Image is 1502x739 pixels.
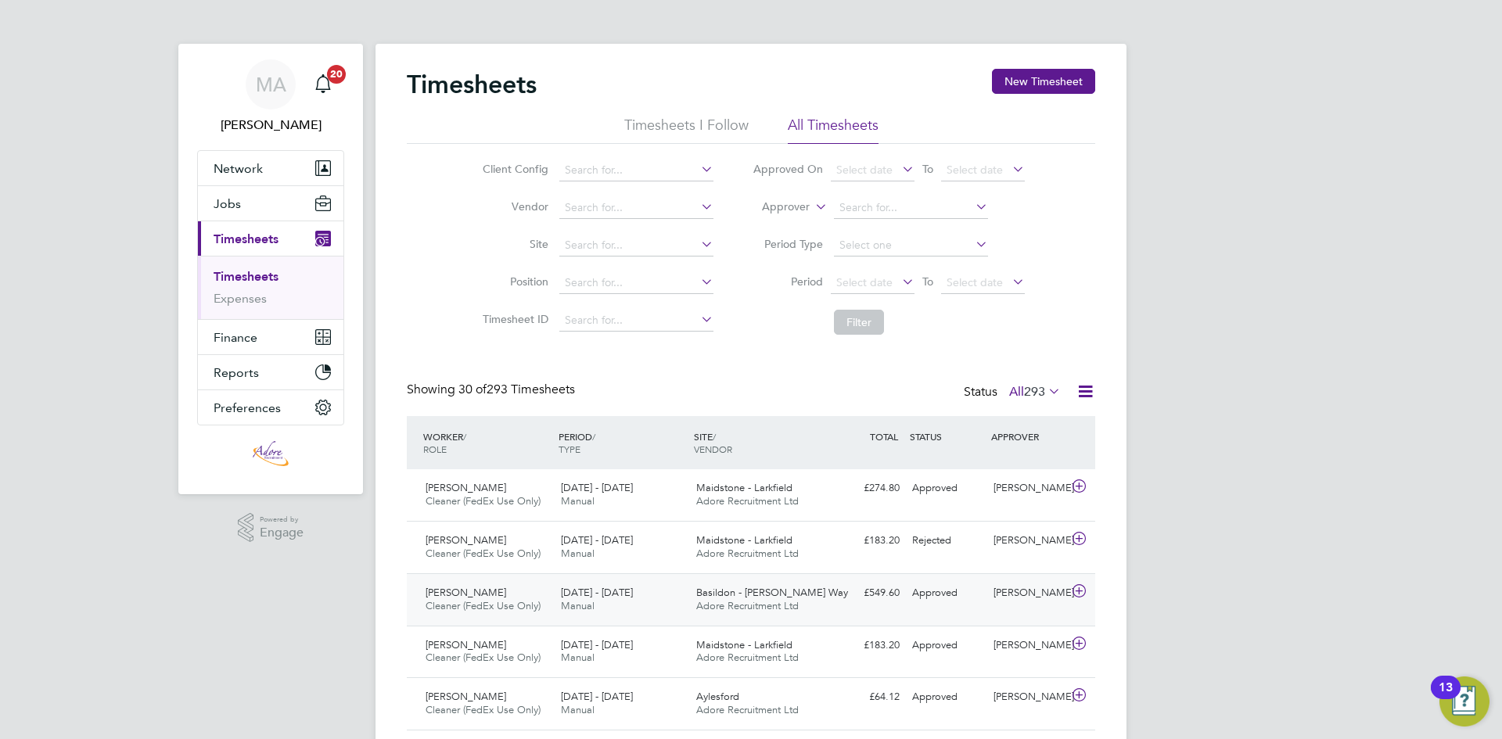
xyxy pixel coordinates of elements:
[836,275,893,289] span: Select date
[426,533,506,547] span: [PERSON_NAME]
[906,684,987,710] div: Approved
[253,441,289,466] img: adore-recruitment-logo-retina.png
[987,684,1069,710] div: [PERSON_NAME]
[478,199,548,213] label: Vendor
[559,272,713,294] input: Search for...
[964,382,1064,404] div: Status
[696,586,848,599] span: Basildon - [PERSON_NAME] Way
[458,382,575,397] span: 293 Timesheets
[987,580,1069,606] div: [PERSON_NAME]
[753,274,823,289] label: Period
[260,526,304,540] span: Engage
[214,231,278,246] span: Timesheets
[407,69,537,100] h2: Timesheets
[906,633,987,658] div: Approved
[198,151,343,185] button: Network
[559,443,580,455] span: TYPE
[987,633,1069,658] div: [PERSON_NAME]
[947,275,1003,289] span: Select date
[992,69,1095,94] button: New Timesheet
[214,365,259,380] span: Reports
[214,400,281,415] span: Preferences
[696,703,799,716] span: Adore Recruitment Ltd
[555,422,690,463] div: PERIOD
[197,116,344,135] span: Michelle Aldridge
[1439,687,1453,708] div: 13
[696,651,799,664] span: Adore Recruitment Ltd
[825,475,906,501] div: £274.80
[426,586,506,599] span: [PERSON_NAME]
[214,269,278,284] a: Timesheets
[825,633,906,658] div: £183.20
[478,312,548,326] label: Timesheet ID
[987,475,1069,501] div: [PERSON_NAME]
[419,422,555,463] div: WORKER
[198,355,343,389] button: Reports
[906,580,987,606] div: Approved
[690,422,825,463] div: SITE
[214,330,257,345] span: Finance
[198,320,343,354] button: Finance
[463,430,466,443] span: /
[624,116,749,144] li: Timesheets I Follow
[696,599,799,612] span: Adore Recruitment Ltd
[178,44,363,494] nav: Main navigation
[426,651,541,664] span: Cleaner (FedEx Use Only)
[478,274,548,289] label: Position
[559,235,713,256] input: Search for...
[561,586,633,599] span: [DATE] - [DATE]
[214,161,263,176] span: Network
[825,684,906,710] div: £64.12
[197,59,344,135] a: MA[PERSON_NAME]
[870,430,898,443] span: TOTAL
[238,513,304,543] a: Powered byEngage
[696,690,739,703] span: Aylesford
[197,441,344,466] a: Go to home page
[987,422,1069,450] div: APPROVER
[426,547,541,560] span: Cleaner (FedEx Use Only)
[788,116,879,144] li: All Timesheets
[696,547,799,560] span: Adore Recruitment Ltd
[739,199,810,215] label: Approver
[423,443,447,455] span: ROLE
[825,580,906,606] div: £549.60
[696,533,792,547] span: Maidstone - Larkfield
[458,382,487,397] span: 30 of
[561,599,595,612] span: Manual
[825,528,906,554] div: £183.20
[561,651,595,664] span: Manual
[559,197,713,219] input: Search for...
[198,221,343,256] button: Timesheets
[561,494,595,508] span: Manual
[696,494,799,508] span: Adore Recruitment Ltd
[561,638,633,651] span: [DATE] - [DATE]
[906,528,987,554] div: Rejected
[198,186,343,221] button: Jobs
[478,237,548,251] label: Site
[1024,384,1045,400] span: 293
[426,481,506,494] span: [PERSON_NAME]
[198,390,343,425] button: Preferences
[696,481,792,494] span: Maidstone - Larkfield
[426,638,506,651] span: [PERSON_NAME]
[559,310,713,332] input: Search for...
[906,475,987,501] div: Approved
[327,65,346,84] span: 20
[307,59,339,109] a: 20
[918,271,938,292] span: To
[426,690,506,703] span: [PERSON_NAME]
[834,235,988,256] input: Select one
[561,703,595,716] span: Manual
[198,256,343,319] div: Timesheets
[561,533,633,547] span: [DATE] - [DATE]
[260,513,304,526] span: Powered by
[561,547,595,560] span: Manual
[561,481,633,494] span: [DATE] - [DATE]
[834,197,988,219] input: Search for...
[987,528,1069,554] div: [PERSON_NAME]
[478,162,548,176] label: Client Config
[713,430,716,443] span: /
[1009,384,1061,400] label: All
[696,638,792,651] span: Maidstone - Larkfield
[906,422,987,450] div: STATUS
